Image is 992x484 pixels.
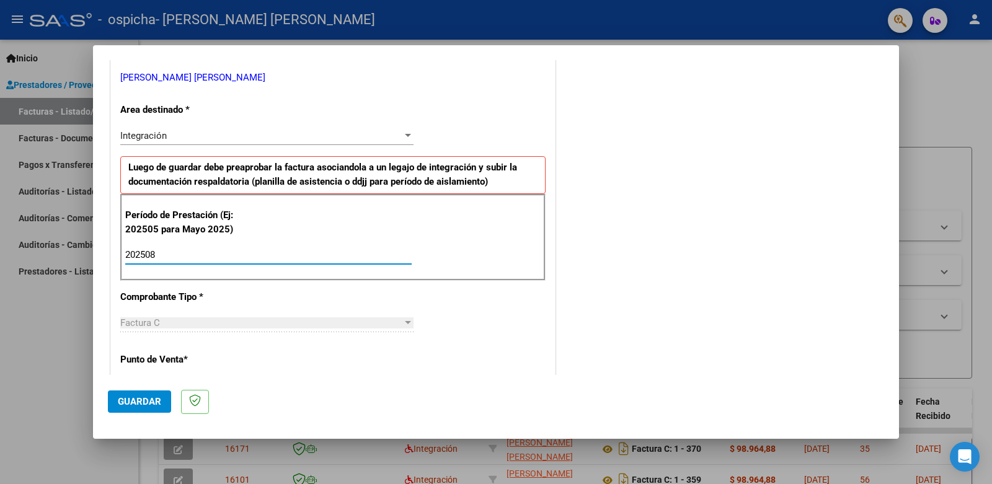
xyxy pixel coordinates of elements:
[120,290,248,304] p: Comprobante Tipo *
[120,71,546,85] p: [PERSON_NAME] [PERSON_NAME]
[128,162,517,187] strong: Luego de guardar debe preaprobar la factura asociandola a un legajo de integración y subir la doc...
[950,442,980,472] div: Open Intercom Messenger
[120,317,160,328] span: Factura C
[118,396,161,407] span: Guardar
[125,208,250,236] p: Período de Prestación (Ej: 202505 para Mayo 2025)
[120,130,167,141] span: Integración
[120,353,248,367] p: Punto de Venta
[108,390,171,413] button: Guardar
[120,103,248,117] p: Area destinado *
